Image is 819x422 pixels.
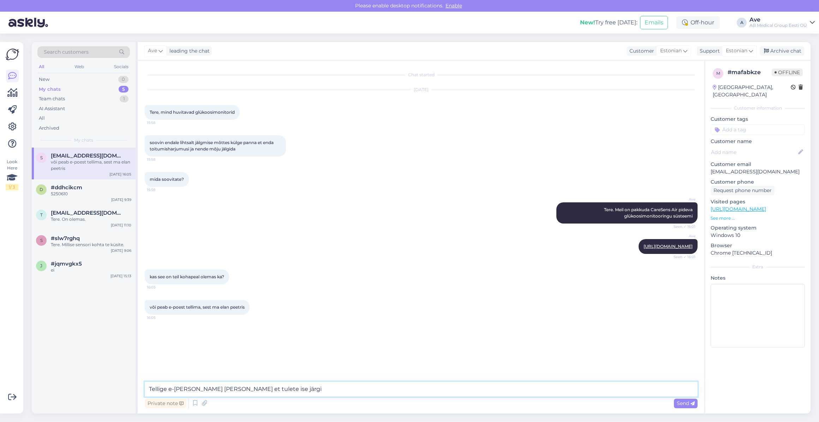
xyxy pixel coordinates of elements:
div: My chats [39,86,61,93]
p: Browser [711,242,805,249]
div: 5250610 [51,191,131,197]
span: Estonian [726,47,747,55]
div: leading the chat [167,47,210,55]
b: New! [580,19,595,26]
div: All [37,62,46,71]
span: smaasing@gmail.com [51,153,124,159]
div: Ave [749,17,807,23]
span: d [40,187,43,192]
span: #ddhcikcm [51,184,82,191]
div: ei [51,267,131,273]
div: Archived [39,125,59,132]
span: Ave [148,47,157,55]
input: Add name [711,148,797,156]
p: Notes [711,274,805,282]
span: s [40,238,43,243]
p: Customer name [711,138,805,145]
div: Customer [627,47,654,55]
div: Archive chat [760,46,804,56]
div: 1 / 3 [6,184,18,190]
p: Customer tags [711,115,805,123]
span: Ave [669,233,695,239]
span: s [40,155,43,160]
div: All [39,115,45,122]
span: Tere, mind huvitavad glükoosimonitorid [150,109,235,115]
span: Send [677,400,695,406]
span: Ave [669,197,695,202]
div: # mafabkze [728,68,772,77]
p: Windows 10 [711,232,805,239]
div: Web [73,62,85,71]
div: New [39,76,49,83]
div: Customer information [711,105,805,111]
span: mida soovitate? [150,177,184,182]
p: Customer phone [711,178,805,186]
p: Operating system [711,224,805,232]
div: 5 [119,86,128,93]
div: Off-hour [676,16,720,29]
span: j [40,263,42,268]
span: soovin endale lihtsalt jälgmise mõttes külge panna et enda toitumisharjumusi ja nende mõju jälgida [150,140,275,151]
div: [DATE] 9:39 [111,197,131,202]
div: või peab e-poest tellima, sest ma elan peetris [51,159,131,172]
div: Chat started [145,72,698,78]
div: Try free [DATE]: [580,18,637,27]
div: [DATE] [145,87,698,93]
span: kas see on teil kohapeal olemas ka? [150,274,224,279]
span: Search customers [44,48,89,56]
div: A [737,18,747,28]
p: Customer email [711,161,805,168]
span: 15:58 [147,187,173,192]
p: See more ... [711,215,805,221]
span: Offline [772,69,803,76]
span: 15:58 [147,157,173,162]
div: [DATE] 11:10 [111,222,131,228]
span: t [40,212,43,218]
div: Socials [113,62,130,71]
p: Visited pages [711,198,805,206]
span: #jqmvgkx5 [51,261,82,267]
div: [DATE] 16:05 [109,172,131,177]
span: #slw7rghq [51,235,80,242]
div: 1 [120,95,128,102]
span: Seen ✓ 16:01 [669,224,695,229]
div: Extra [711,264,805,270]
div: [DATE] 9:06 [111,248,131,253]
p: [EMAIL_ADDRESS][DOMAIN_NAME] [711,168,805,176]
span: m [716,71,720,76]
div: Tere. On olemas. [51,216,131,222]
button: Emails [640,16,668,29]
span: 16:05 [147,315,173,320]
span: My chats [74,137,93,143]
p: Chrome [TECHNICAL_ID] [711,249,805,257]
div: [GEOGRAPHIC_DATA], [GEOGRAPHIC_DATA] [713,84,791,99]
span: Estonian [660,47,682,55]
a: [URL][DOMAIN_NAME] [711,206,766,212]
span: Tere. Meil on pakkuda CareSens Air pideva glükoosimonitooringu süsteemi [604,207,694,219]
div: Private note [145,399,186,408]
div: AB Medical Group Eesti OÜ [749,23,807,28]
span: 16:05 [147,285,173,290]
div: Look Here [6,159,18,190]
div: Support [697,47,720,55]
div: AI Assistant [39,105,65,112]
div: Team chats [39,95,65,102]
span: Seen ✓ 16:01 [669,254,695,260]
div: Request phone number [711,186,775,195]
a: [URL][DOMAIN_NAME] [644,244,693,249]
img: Askly Logo [6,48,19,61]
div: 0 [118,76,128,83]
textarea: Tellige e-[PERSON_NAME] [PERSON_NAME] et tulete ise järgi [145,382,698,397]
input: Add a tag [711,124,805,135]
span: või peab e-poest tellima, sest ma elan peetris [150,304,245,310]
a: AveAB Medical Group Eesti OÜ [749,17,815,28]
span: triinu.kadak@kirurgiakliinik.ee [51,210,124,216]
span: 15:58 [147,120,173,125]
div: [DATE] 15:13 [110,273,131,279]
span: Enable [443,2,464,9]
div: Tere. Millise sensori kohta te küsite. [51,242,131,248]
